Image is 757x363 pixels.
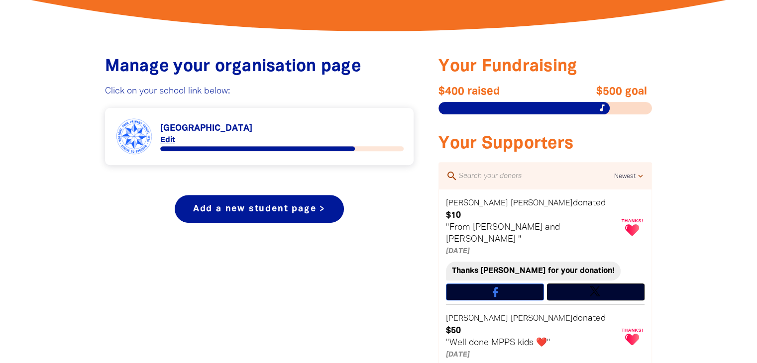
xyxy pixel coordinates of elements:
[115,118,404,155] div: Paginated content
[446,337,618,349] p: "Well done MPPS kids ❤️"
[446,327,461,335] em: $50
[573,199,606,207] span: donated
[438,86,545,97] span: $400 raised
[446,170,458,182] i: search
[446,349,618,361] p: [DATE]
[438,136,573,152] span: Your Supporters
[511,315,573,322] em: [PERSON_NAME]
[511,200,573,207] em: [PERSON_NAME]
[105,86,414,97] p: Click on your school link below:
[446,246,618,258] p: [DATE]
[438,59,577,75] span: Your Fundraising
[446,262,621,280] div: Thanks [PERSON_NAME] for your donation!
[446,211,461,219] em: $10
[175,195,344,223] a: Add a new student page >
[598,103,607,112] i: music_note
[540,86,647,97] span: $500 goal
[105,59,361,75] span: Manage your organisation page
[446,315,508,322] em: [PERSON_NAME]
[446,200,508,207] em: [PERSON_NAME]
[446,222,618,246] p: "From [PERSON_NAME] and [PERSON_NAME] "
[458,170,614,182] input: Search your donors
[573,314,606,322] span: donated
